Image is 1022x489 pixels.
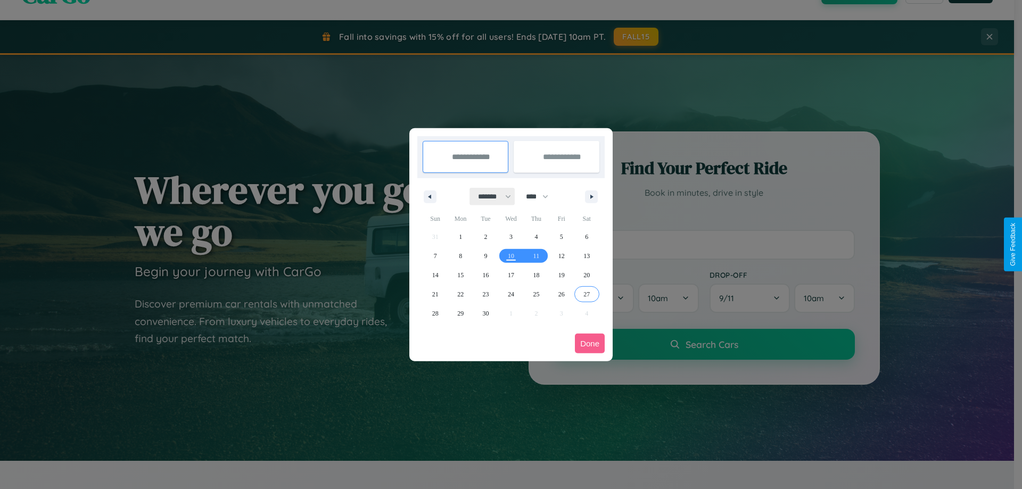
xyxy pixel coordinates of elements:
[549,285,574,304] button: 26
[534,227,538,246] span: 4
[473,227,498,246] button: 2
[560,227,563,246] span: 5
[483,285,489,304] span: 23
[524,227,549,246] button: 4
[574,285,599,304] button: 27
[533,285,539,304] span: 25
[459,227,462,246] span: 1
[585,227,588,246] span: 6
[498,266,523,285] button: 17
[448,210,473,227] span: Mon
[575,334,605,353] button: Done
[1009,223,1017,266] div: Give Feedback
[498,285,523,304] button: 24
[473,285,498,304] button: 23
[574,210,599,227] span: Sat
[448,304,473,323] button: 29
[432,304,439,323] span: 28
[457,266,464,285] span: 15
[473,266,498,285] button: 16
[533,266,539,285] span: 18
[508,266,514,285] span: 17
[423,266,448,285] button: 14
[457,285,464,304] span: 22
[448,266,473,285] button: 15
[524,285,549,304] button: 25
[558,266,565,285] span: 19
[483,304,489,323] span: 30
[423,246,448,266] button: 7
[549,246,574,266] button: 12
[432,285,439,304] span: 21
[448,285,473,304] button: 22
[473,210,498,227] span: Tue
[459,246,462,266] span: 8
[498,227,523,246] button: 3
[508,285,514,304] span: 24
[434,246,437,266] span: 7
[524,266,549,285] button: 18
[583,266,590,285] span: 20
[524,246,549,266] button: 11
[448,227,473,246] button: 1
[473,246,498,266] button: 9
[423,304,448,323] button: 28
[524,210,549,227] span: Thu
[498,246,523,266] button: 10
[549,227,574,246] button: 5
[498,210,523,227] span: Wed
[574,227,599,246] button: 6
[558,285,565,304] span: 26
[549,266,574,285] button: 19
[473,304,498,323] button: 30
[574,266,599,285] button: 20
[574,246,599,266] button: 13
[484,227,488,246] span: 2
[558,246,565,266] span: 12
[583,285,590,304] span: 27
[423,285,448,304] button: 21
[457,304,464,323] span: 29
[432,266,439,285] span: 14
[583,246,590,266] span: 13
[483,266,489,285] span: 16
[484,246,488,266] span: 9
[509,227,513,246] span: 3
[549,210,574,227] span: Fri
[508,246,514,266] span: 10
[448,246,473,266] button: 8
[533,246,540,266] span: 11
[423,210,448,227] span: Sun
